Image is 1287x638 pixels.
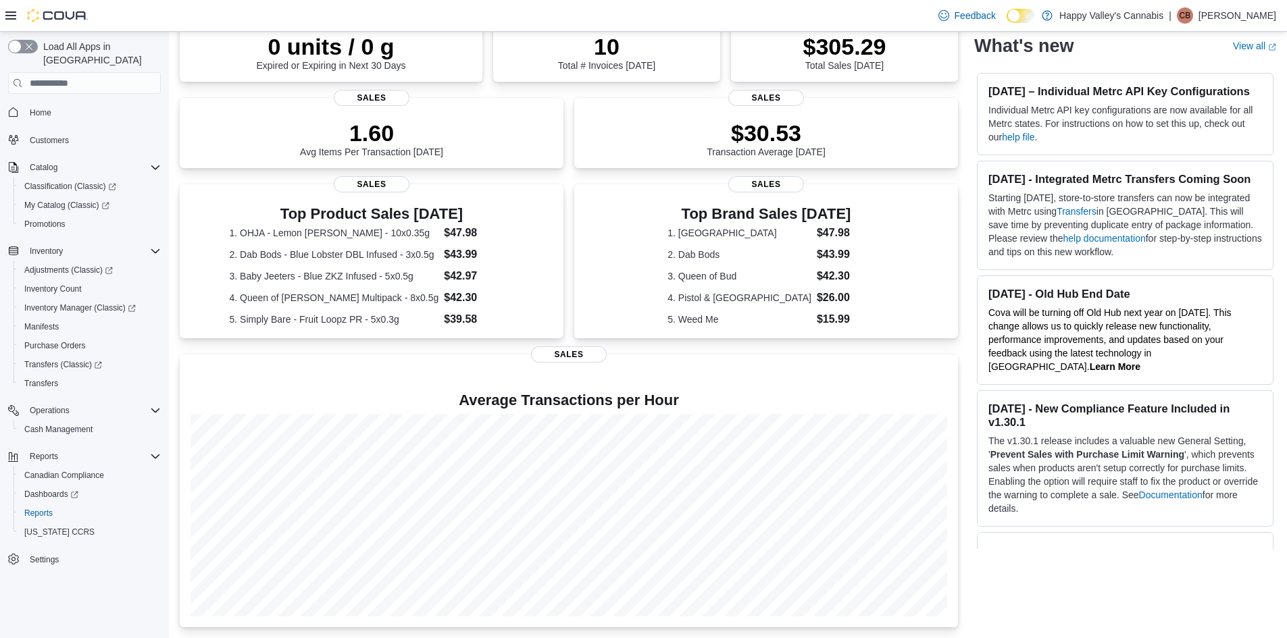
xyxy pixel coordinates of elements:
span: Sales [531,346,607,363]
h3: [DATE] – Individual Metrc API Key Configurations [988,84,1262,98]
span: Settings [30,554,59,565]
dt: 1. OHJA - Lemon [PERSON_NAME] - 10x0.35g [230,226,439,240]
button: Settings [3,550,166,569]
span: Sales [334,90,409,106]
span: Adjustments (Classic) [19,262,161,278]
h4: Average Transactions per Hour [191,392,947,408]
button: Operations [3,401,166,420]
button: Purchase Orders [14,336,166,355]
a: Transfers (Classic) [19,356,107,373]
dd: $47.98 [817,225,865,241]
button: Catalog [3,158,166,177]
p: 10 [558,33,655,60]
a: Purchase Orders [19,338,91,354]
dt: 3. Queen of Bud [667,269,811,283]
span: Sales [728,90,804,106]
span: My Catalog (Classic) [19,197,161,213]
a: Promotions [19,216,71,232]
svg: External link [1268,43,1276,51]
span: Manifests [19,319,161,335]
a: Canadian Compliance [19,467,109,483]
span: Customers [30,135,69,146]
a: My Catalog (Classic) [19,197,115,213]
p: [PERSON_NAME] [1198,7,1276,24]
button: Manifests [14,317,166,336]
span: [US_STATE] CCRS [24,527,95,537]
strong: Learn More [1090,361,1140,372]
a: Transfers (Classic) [14,355,166,374]
dt: 5. Weed Me [667,313,811,326]
a: Transfers [1057,206,1096,217]
a: Dashboards [14,485,166,504]
span: Classification (Classic) [24,181,116,192]
dt: 1. [GEOGRAPHIC_DATA] [667,226,811,240]
button: Inventory [24,243,68,259]
span: Cova will be turning off Old Hub next year on [DATE]. This change allows us to quickly release ne... [988,307,1232,372]
a: My Catalog (Classic) [14,196,166,215]
dd: $43.99 [817,246,865,263]
span: Dashboards [24,489,78,500]
span: Cash Management [19,421,161,437]
dd: $47.98 [444,225,513,241]
h3: [DATE] - Integrated Metrc Transfers Coming Soon [988,172,1262,186]
span: Purchase Orders [19,338,161,354]
span: Operations [30,405,70,416]
a: Reports [19,505,58,521]
span: Load All Apps in [GEOGRAPHIC_DATA] [38,40,161,67]
a: help file [1002,132,1034,142]
span: Home [24,103,161,120]
span: Home [30,107,51,118]
span: Reports [24,448,161,464]
span: Adjustments (Classic) [24,265,113,275]
h3: Top Brand Sales [DATE] [667,206,865,222]
span: Transfers (Classic) [19,356,161,373]
span: Reports [24,508,53,519]
h3: [DATE] - New Compliance Feature Included in v1.30.1 [988,402,1262,429]
span: Inventory Count [19,281,161,297]
span: Catalog [24,159,161,176]
div: Avg Items Per Transaction [DATE] [300,119,443,157]
a: Inventory Manager (Classic) [19,300,141,316]
a: Inventory Count [19,281,87,297]
span: Cash Management [24,424,93,435]
span: Settings [24,551,161,568]
p: The v1.30.1 release includes a valuable new General Setting, ' ', which prevents sales when produ... [988,434,1262,515]
span: Canadian Compliance [24,470,104,481]
button: Inventory Count [14,280,166,298]
span: Inventory [24,243,161,259]
span: Catalog [30,162,57,173]
dt: 2. Dab Bods - Blue Lobster DBL Infused - 3x0.5g [230,248,439,261]
dd: $39.58 [444,311,513,327]
dt: 3. Baby Jeeters - Blue ZKZ Infused - 5x0.5g [230,269,439,283]
a: Feedback [933,2,1001,29]
span: Inventory [30,246,63,257]
div: Total Sales [DATE] [803,33,886,71]
span: Promotions [19,216,161,232]
dt: 2. Dab Bods [667,248,811,261]
button: Cash Management [14,420,166,439]
button: Reports [14,504,166,523]
a: Documentation [1139,489,1203,500]
a: [US_STATE] CCRS [19,524,100,540]
span: CB [1180,7,1191,24]
dd: $43.99 [444,246,513,263]
a: Settings [24,552,64,568]
button: [US_STATE] CCRS [14,523,166,541]
h2: What's new [974,35,1074,57]
a: Transfers [19,375,64,392]
button: Home [3,102,166,122]
p: 0 units / 0 g [257,33,406,60]
a: Manifests [19,319,64,335]
span: Reports [19,505,161,521]
dd: $15.99 [817,311,865,327]
dd: $42.30 [817,268,865,284]
span: Customers [24,132,161,149]
span: Promotions [24,219,66,230]
button: Promotions [14,215,166,234]
dt: 4. Pistol & [GEOGRAPHIC_DATA] [667,291,811,304]
p: Happy Valley's Cannabis [1059,7,1163,24]
button: Reports [3,447,166,466]
p: $30.53 [707,119,826,147]
button: Customers [3,130,166,150]
span: Inventory Manager (Classic) [19,300,161,316]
